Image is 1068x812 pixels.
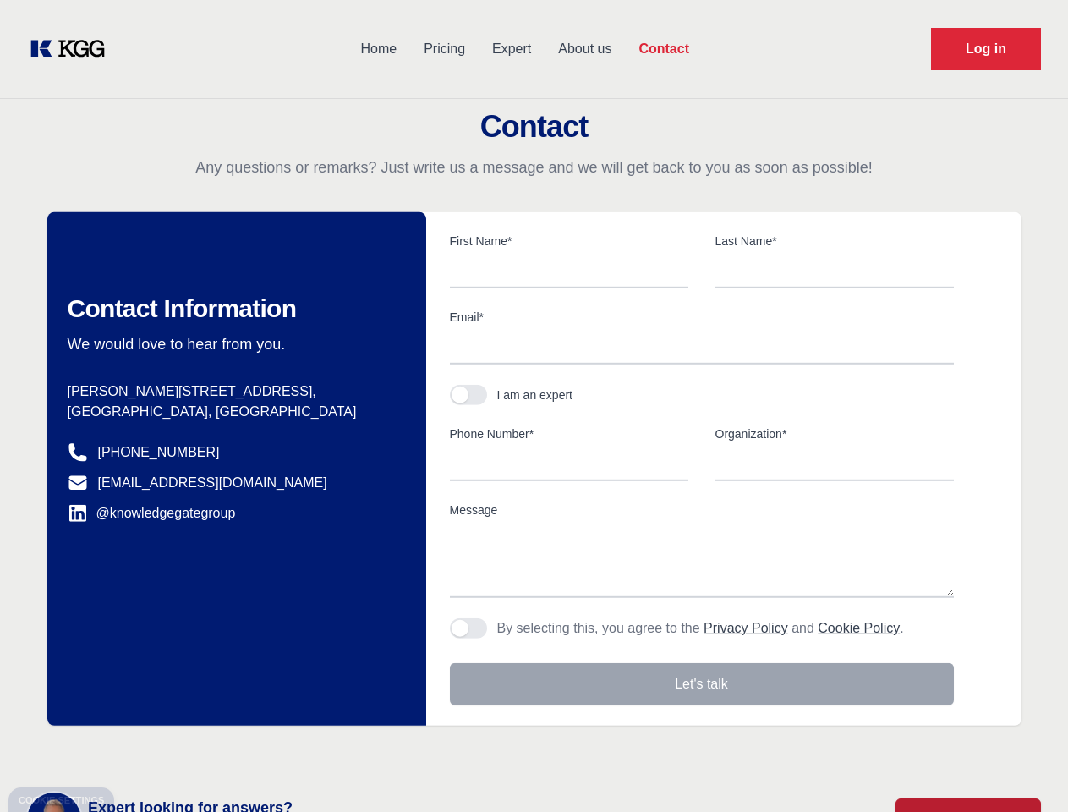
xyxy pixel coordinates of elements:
a: [PHONE_NUMBER] [98,442,220,463]
label: Message [450,502,954,518]
a: KOL Knowledge Platform: Talk to Key External Experts (KEE) [27,36,118,63]
h2: Contact Information [68,294,399,324]
div: I am an expert [497,387,573,403]
label: Last Name* [715,233,954,250]
h2: Contact [20,110,1048,144]
label: Organization* [715,425,954,442]
a: [EMAIL_ADDRESS][DOMAIN_NAME] [98,473,327,493]
p: Any questions or remarks? Just write us a message and we will get back to you as soon as possible! [20,157,1048,178]
p: By selecting this, you agree to the and . [497,618,904,639]
a: Cookie Policy [818,621,900,635]
p: [PERSON_NAME][STREET_ADDRESS], [68,381,399,402]
label: First Name* [450,233,688,250]
a: Home [347,27,410,71]
p: We would love to hear from you. [68,334,399,354]
p: [GEOGRAPHIC_DATA], [GEOGRAPHIC_DATA] [68,402,399,422]
div: Cookie settings [19,796,104,805]
button: Let's talk [450,663,954,705]
label: Phone Number* [450,425,688,442]
a: Privacy Policy [704,621,788,635]
a: Contact [625,27,703,71]
a: Pricing [410,27,479,71]
a: Request Demo [931,28,1041,70]
a: Expert [479,27,545,71]
iframe: Chat Widget [983,731,1068,812]
a: @knowledgegategroup [68,503,236,524]
label: Email* [450,309,954,326]
a: About us [545,27,625,71]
